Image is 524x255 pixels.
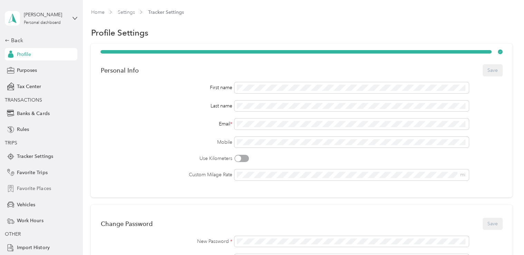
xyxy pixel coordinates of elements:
[5,231,21,237] span: OTHER
[485,216,524,255] iframe: Everlance-gr Chat Button Frame
[100,102,232,110] div: Last name
[17,169,47,176] span: Favorite Trips
[100,120,232,127] div: Email
[17,217,43,224] span: Work Hours
[17,126,29,133] span: Rules
[5,36,74,45] div: Back
[17,153,53,160] span: Tracker Settings
[24,11,67,18] div: [PERSON_NAME]
[91,9,104,15] a: Home
[17,201,35,208] span: Vehicles
[460,172,465,178] span: mi
[100,171,232,178] label: Custom Milage Rate
[100,67,138,74] div: Personal Info
[5,97,42,103] span: TRANSACTIONS
[100,84,232,91] div: First name
[91,29,148,36] h1: Profile Settings
[148,9,184,16] span: Tracker Settings
[17,244,49,251] span: Import History
[17,83,41,90] span: Tax Center
[17,67,37,74] span: Purposes
[17,51,31,58] span: Profile
[100,155,232,162] label: Use Kilometers
[100,139,232,146] label: Mobile
[5,140,17,146] span: TRIPS
[17,185,51,192] span: Favorite Places
[17,110,49,117] span: Banks & Cards
[24,21,61,25] div: Personal dashboard
[100,220,152,227] div: Change Password
[117,9,135,15] a: Settings
[100,238,232,245] label: New Password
